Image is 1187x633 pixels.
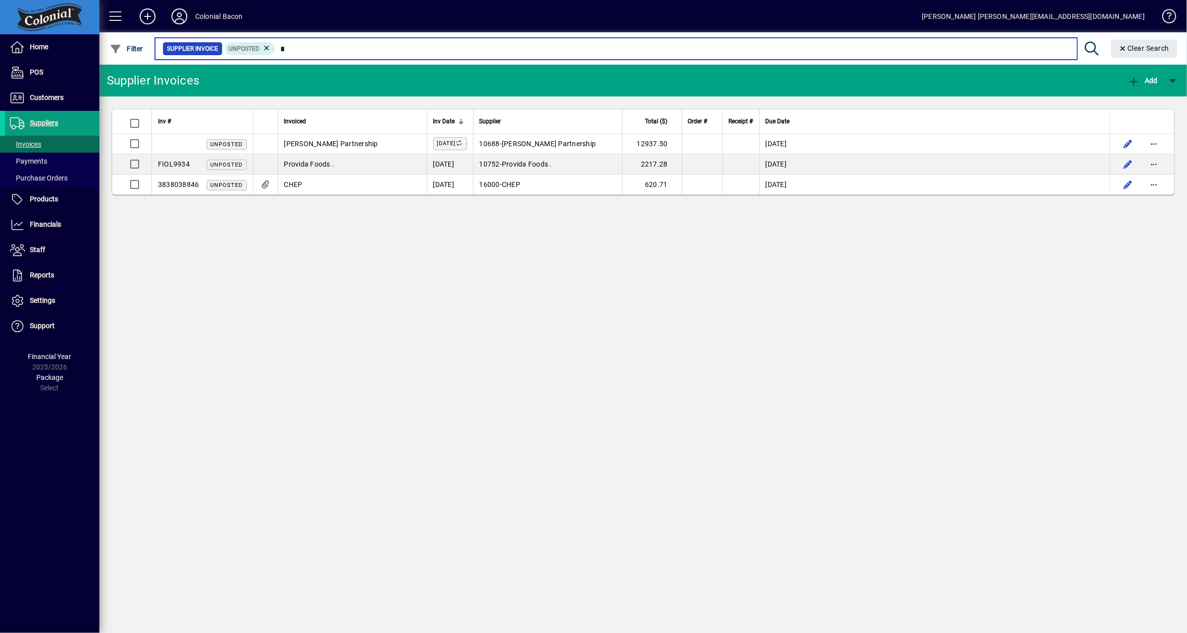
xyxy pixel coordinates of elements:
a: Reports [5,263,99,288]
span: [PERSON_NAME] Partnership [502,140,596,148]
span: Settings [30,296,55,304]
span: Unposted [211,182,243,188]
span: Reports [30,271,54,279]
div: Inv # [158,116,247,127]
span: Invoices [10,140,41,148]
span: Provida Foods . [502,160,552,168]
a: POS [5,60,99,85]
td: 2217.28 [622,154,682,175]
td: 620.71 [622,175,682,194]
div: [PERSON_NAME] [PERSON_NAME][EMAIL_ADDRESS][DOMAIN_NAME] [922,8,1145,24]
td: - [473,134,622,154]
span: Unposted [229,45,260,52]
button: Profile [163,7,195,25]
button: Edit [1120,136,1136,152]
div: Invoiced [284,116,421,127]
span: Unposted [211,162,243,168]
button: More options [1146,136,1162,152]
span: Home [30,43,48,51]
span: Payments [10,157,47,165]
span: Add [1128,77,1158,85]
a: Knowledge Base [1155,2,1175,34]
span: CHEP [502,181,520,188]
div: Supplier [479,116,616,127]
span: Staff [30,246,45,254]
span: Supplier Invoice [167,44,218,54]
a: Products [5,187,99,212]
span: Receipt # [729,116,753,127]
span: Financial Year [28,353,72,361]
a: Staff [5,238,99,263]
div: Inv Date [433,116,467,127]
div: Due Date [766,116,1104,127]
button: More options [1146,177,1162,192]
td: - [473,175,622,194]
span: Products [30,195,58,203]
a: Home [5,35,99,60]
button: Filter [107,40,146,58]
td: [DATE] [427,154,473,175]
button: More options [1146,156,1162,172]
span: Suppliers [30,119,58,127]
label: [DATE] [433,137,467,150]
a: Customers [5,86,99,110]
div: Colonial Bacon [195,8,242,24]
span: [PERSON_NAME] Partnership [284,140,378,148]
span: Clear Search [1119,44,1170,52]
button: Edit [1120,177,1136,192]
td: [DATE] [759,175,1110,194]
a: Payments [5,153,99,170]
span: Total ($) [645,116,668,127]
mat-chip: Invoice Status: Unposted [225,42,275,55]
span: 3838038846 [158,181,199,188]
a: Purchase Orders [5,170,99,186]
span: Package [36,373,63,381]
button: Edit [1120,156,1136,172]
span: Support [30,322,55,330]
div: Order # [688,116,716,127]
span: POS [30,68,43,76]
span: 16000 [479,181,500,188]
div: Total ($) [629,116,677,127]
span: Inv Date [433,116,455,127]
span: 10752 [479,160,500,168]
button: Add [1125,72,1160,90]
span: 10688 [479,140,500,148]
button: Add [132,7,163,25]
span: Supplier [479,116,501,127]
a: Invoices [5,136,99,153]
span: CHEP [284,181,303,188]
td: [DATE] [759,154,1110,175]
td: [DATE] [427,175,473,194]
a: Settings [5,288,99,313]
span: Filter [110,45,143,53]
div: Supplier Invoices [107,73,199,89]
span: Customers [30,93,64,101]
span: Inv # [158,116,171,127]
a: Support [5,314,99,339]
span: Unposted [211,141,243,148]
span: Due Date [766,116,790,127]
span: Purchase Orders [10,174,68,182]
span: Order # [688,116,708,127]
span: FIOL9934 [158,160,190,168]
button: Clear [1111,40,1178,58]
span: Provida Foods . [284,160,334,168]
td: - [473,154,622,175]
span: Financials [30,220,61,228]
td: [DATE] [759,134,1110,154]
span: Invoiced [284,116,307,127]
a: Financials [5,212,99,237]
td: 12937.50 [622,134,682,154]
